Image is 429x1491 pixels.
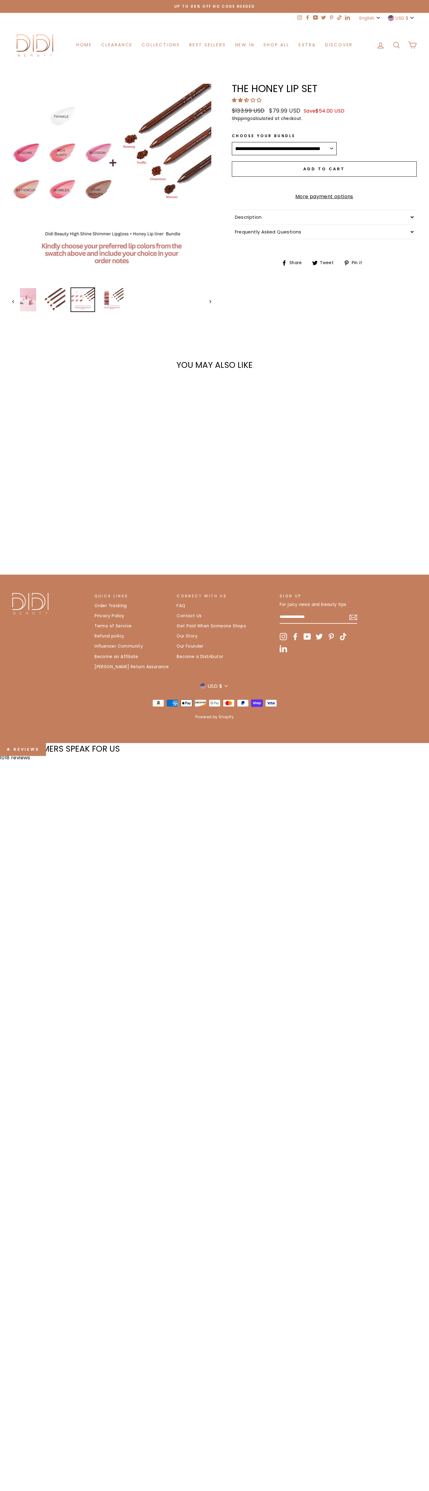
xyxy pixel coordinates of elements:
[232,115,250,122] a: Shipping
[232,133,337,139] label: Choose Your Bundle
[396,15,408,21] span: USD $
[71,288,94,311] img: The Honey Lip Set
[94,601,127,611] a: Order Tracking
[235,214,262,220] span: Description
[269,107,300,114] span: $79.99 USD
[259,39,294,51] a: Shop All
[303,166,345,172] span: Add to cart
[94,622,132,631] a: Terms of Service
[72,39,357,51] ul: Primary
[280,601,357,608] p: For juicy news and beauty tips
[232,115,417,122] small: calculated at checkout.
[177,652,223,661] a: Become a Distributor
[177,593,273,599] p: CONNECT WITH US
[177,622,246,631] a: Get Paid When Someone Shops
[94,611,124,621] a: Privacy Policy
[351,260,367,266] span: Pin it
[137,39,185,51] a: Collections
[195,714,234,719] a: Powered by Shopify
[185,39,231,51] a: Best Sellers
[316,107,344,114] span: $54.00 USD
[358,13,383,23] button: English
[294,39,320,51] a: Extra
[12,361,417,369] h3: You may also like
[232,193,417,201] a: More payment options
[280,593,357,599] p: Sign up
[177,632,197,641] a: Our Story
[232,97,263,104] span: 2.33 stars
[42,288,65,314] img: The Honey Lip Set
[232,161,417,177] button: Add to cart
[359,15,374,21] span: English
[232,84,417,94] h1: The Honey Lip Set
[289,260,307,266] span: Share
[177,611,201,621] a: Contact Us
[320,39,357,51] a: Discover
[94,632,124,641] a: Refund policy
[97,39,137,51] a: Clearance
[349,613,357,621] button: Subscribe
[94,652,138,661] a: Become an Affiliate
[94,662,169,672] a: [PERSON_NAME] Return Assurance
[231,39,259,51] a: New in
[177,601,185,611] a: FAQ
[386,13,417,23] button: USD $
[72,39,97,51] a: Home
[12,287,20,315] button: Previous
[208,682,222,690] span: USD $
[232,107,265,114] span: $133.99 USD
[12,32,58,58] img: Didi Beauty Co.
[204,287,211,315] button: Next
[100,288,124,311] img: The Honey Lip Set
[94,642,143,651] a: Influencer Community
[198,682,231,690] button: USD $
[12,593,48,615] img: Didi Beauty Co.
[174,4,255,9] span: Up to 85% off NO CODE NEEDED
[94,593,170,599] p: Quick Links
[304,107,345,114] span: Save
[177,642,203,651] a: Our Founder
[319,260,338,266] span: Tweet
[235,229,301,235] span: Frequently Asked Questions
[13,288,36,311] img: The Honey Lip Set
